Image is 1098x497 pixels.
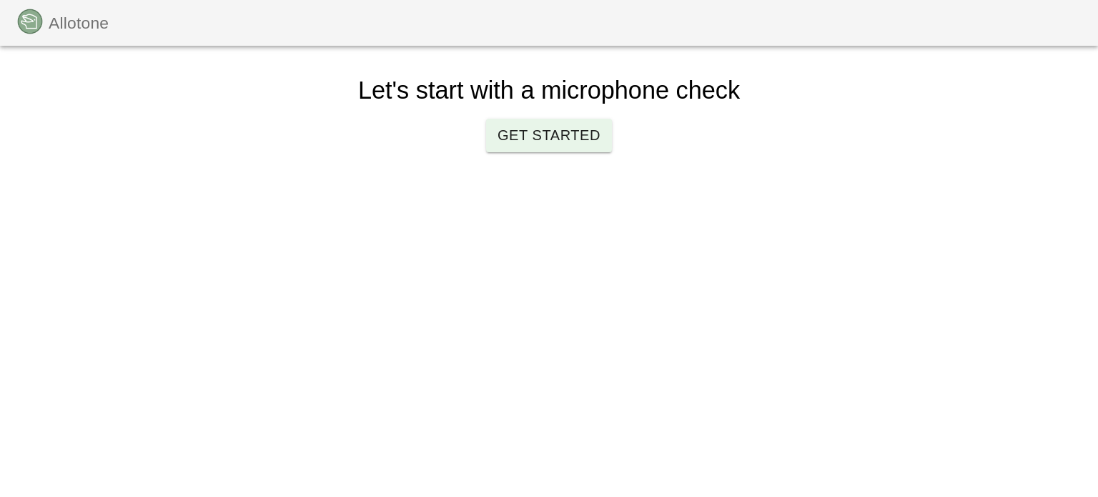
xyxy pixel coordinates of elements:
[49,11,109,35] p: Allotone
[17,9,43,34] img: logo
[486,119,612,152] button: Get Started
[498,123,600,148] span: Get Started
[358,74,740,107] h5: Let's start with a microphone check
[49,11,1081,35] nav: Breadcrumb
